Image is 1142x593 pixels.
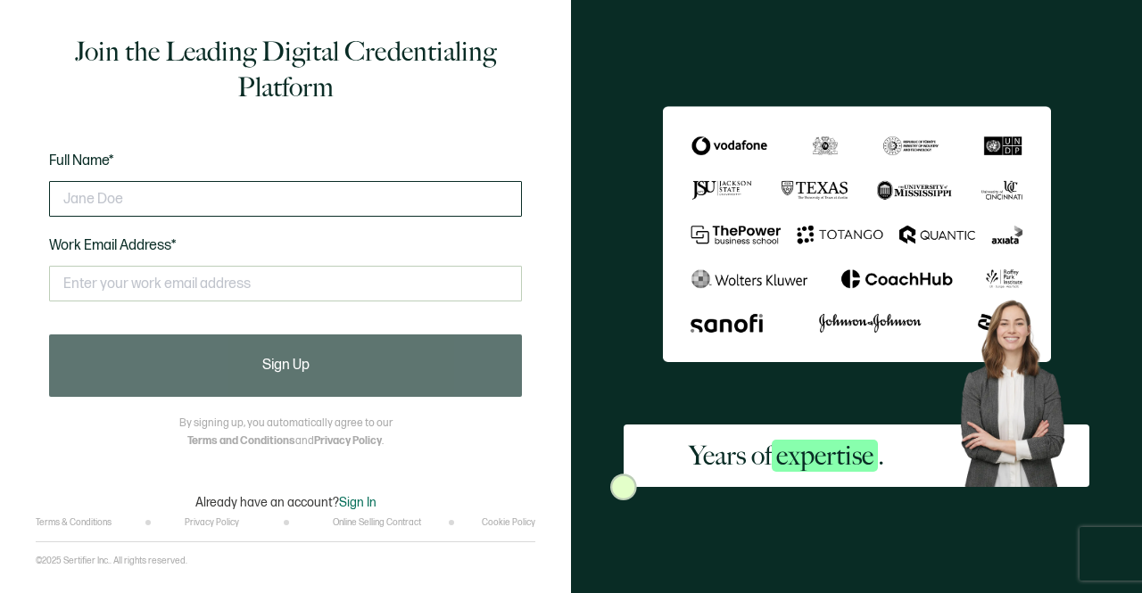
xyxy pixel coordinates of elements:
input: Jane Doe [49,181,522,217]
a: Terms & Conditions [36,517,112,528]
img: Sertifier Signup - Years of <span class="strong-h">expertise</span>. [663,106,1051,362]
input: Enter your work email address [49,266,522,301]
a: Cookie Policy [482,517,535,528]
p: ©2025 Sertifier Inc.. All rights reserved. [36,556,187,566]
button: Sign Up [49,334,522,397]
h1: Join the Leading Digital Credentialing Platform [49,34,522,105]
p: Already have an account? [195,495,377,510]
span: Work Email Address* [49,237,177,254]
span: Sign In [339,495,377,510]
a: Terms and Conditions [187,434,295,448]
img: Sertifier Signup - Years of <span class="strong-h">expertise</span>. Hero [949,291,1089,487]
a: Privacy Policy [314,434,382,448]
p: By signing up, you automatically agree to our and . [179,415,393,450]
h2: Years of . [689,438,884,474]
span: Sign Up [262,358,310,373]
span: Full Name* [49,152,114,169]
span: expertise [772,440,878,472]
img: Sertifier Signup [610,474,637,500]
a: Online Selling Contract [333,517,421,528]
a: Privacy Policy [185,517,239,528]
